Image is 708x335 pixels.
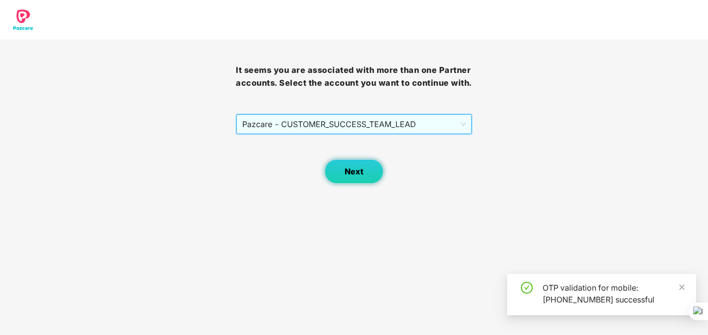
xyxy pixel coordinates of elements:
[543,282,684,305] div: OTP validation for mobile: [PHONE_NUMBER] successful
[345,167,363,176] span: Next
[521,282,533,294] span: check-circle
[678,284,685,291] span: close
[236,64,472,89] h3: It seems you are associated with more than one Partner accounts. Select the account you want to c...
[324,159,384,184] button: Next
[242,115,465,134] span: Pazcare - CUSTOMER_SUCCESS_TEAM_LEAD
